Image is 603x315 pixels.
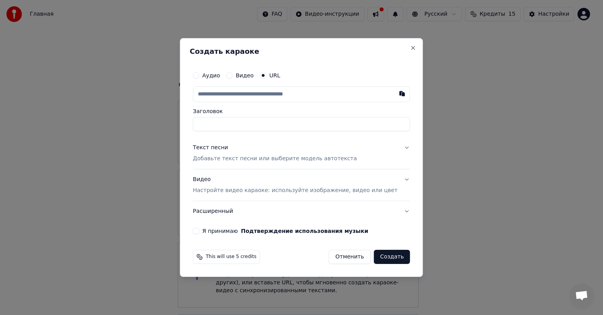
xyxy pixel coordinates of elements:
label: Аудио [202,73,220,78]
button: ВидеоНастройте видео караоке: используйте изображение, видео или цвет [193,169,410,201]
div: Видео [193,176,397,194]
span: This will use 5 credits [206,254,256,260]
label: URL [269,73,280,78]
button: Создать [374,250,410,264]
label: Я принимаю [202,228,368,234]
button: Текст песниДобавьте текст песни или выберите модель автотекста [193,137,410,169]
div: Текст песни [193,144,228,152]
button: Я принимаю [241,228,368,234]
p: Добавьте текст песни или выберите модель автотекста [193,155,357,163]
p: Настройте видео караоке: используйте изображение, видео или цвет [193,187,397,194]
h2: Создать караоке [190,48,413,55]
label: Заголовок [193,108,410,114]
button: Расширенный [193,201,410,222]
label: Видео [236,73,254,78]
button: Отменить [329,250,371,264]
